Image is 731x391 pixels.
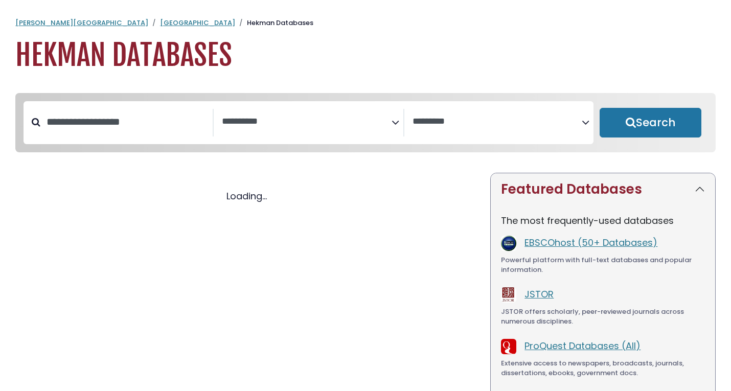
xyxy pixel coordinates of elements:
a: [PERSON_NAME][GEOGRAPHIC_DATA] [15,18,148,28]
input: Search database by title or keyword [40,113,213,130]
button: Featured Databases [491,173,715,205]
h1: Hekman Databases [15,38,716,73]
a: JSTOR [524,288,554,301]
a: [GEOGRAPHIC_DATA] [160,18,235,28]
a: ProQuest Databases (All) [524,339,641,352]
a: EBSCOhost (50+ Databases) [524,236,657,249]
div: Loading... [15,189,478,203]
button: Submit for Search Results [600,108,701,137]
li: Hekman Databases [235,18,313,28]
div: JSTOR offers scholarly, peer-reviewed journals across numerous disciplines. [501,307,705,327]
div: Extensive access to newspapers, broadcasts, journals, dissertations, ebooks, government docs. [501,358,705,378]
textarea: Search [413,117,582,127]
nav: breadcrumb [15,18,716,28]
p: The most frequently-used databases [501,214,705,227]
div: Powerful platform with full-text databases and popular information. [501,255,705,275]
nav: Search filters [15,93,716,152]
textarea: Search [222,117,391,127]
